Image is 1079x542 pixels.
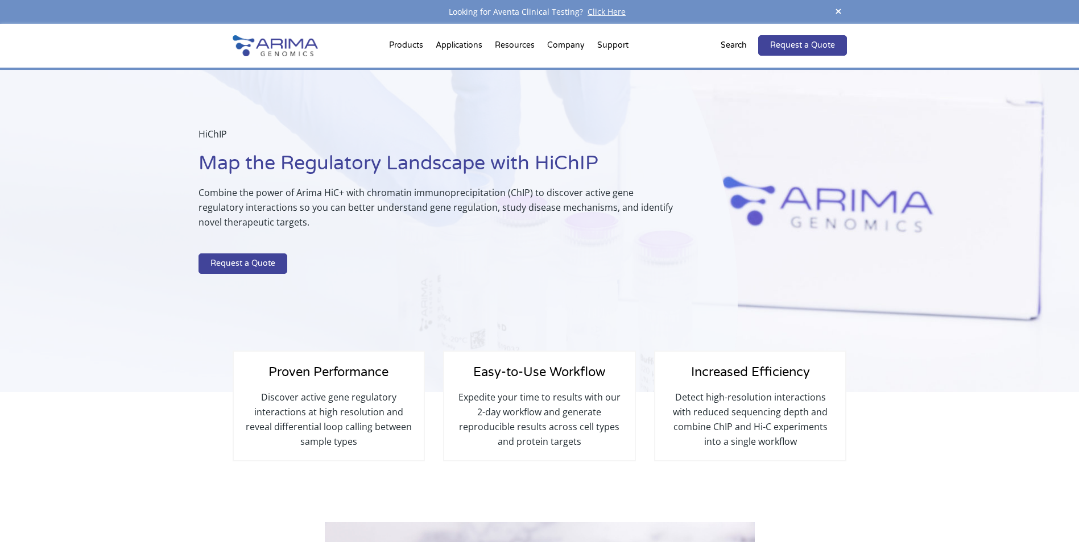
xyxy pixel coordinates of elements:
img: Arima-Genomics-logo [233,35,318,56]
p: Discover active gene regulatory interactions at high resolution and reveal differential loop call... [245,390,412,449]
p: HiChIP [199,127,681,151]
span: Increased Efficiency [691,365,810,380]
p: Expedite your time to results with our 2-day workflow and generate reproducible results across ce... [456,390,623,449]
a: Request a Quote [758,35,847,56]
p: Detect high-resolution interactions with reduced sequencing depth and combine ChIP and Hi-C exper... [667,390,834,449]
span: Easy-to-Use Workflow [473,365,605,380]
div: Looking for Aventa Clinical Testing? [233,5,847,19]
p: Combine the power of Arima HiC+ with chromatin immunoprecipitation (ChIP) to discover active gene... [199,185,681,239]
p: Search [721,38,747,53]
span: Proven Performance [268,365,388,380]
h1: Map the Regulatory Landscape with HiChIP [199,151,681,185]
a: Click Here [583,6,630,17]
input: Type here... [233,68,847,90]
a: Request a Quote [199,253,287,274]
